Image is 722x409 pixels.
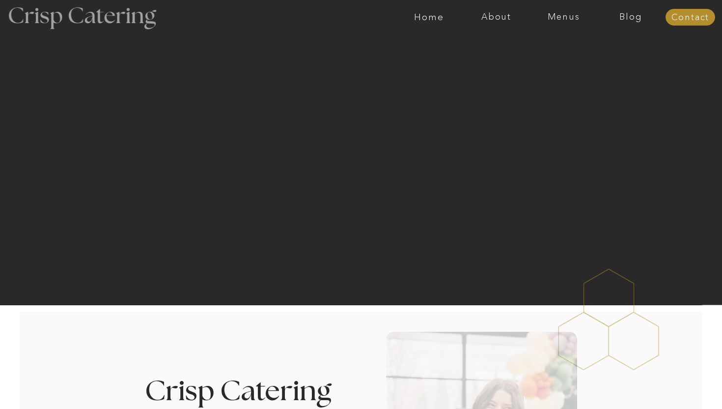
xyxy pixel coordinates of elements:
[530,12,597,22] a: Menus
[597,12,665,22] a: Blog
[395,12,463,22] a: Home
[666,13,715,23] a: Contact
[463,12,530,22] a: About
[145,378,357,407] h3: Crisp Catering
